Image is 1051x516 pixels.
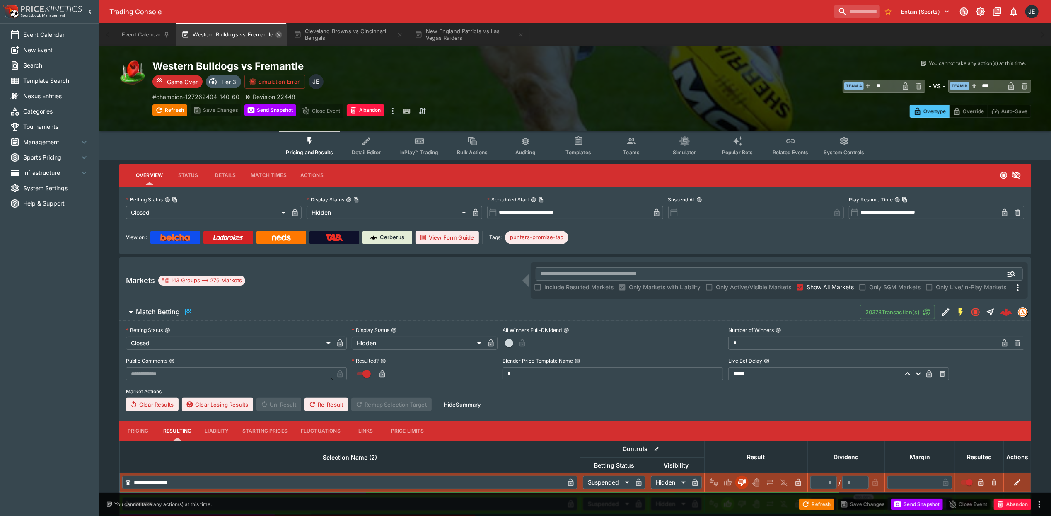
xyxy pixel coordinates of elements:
button: Status [169,165,207,185]
svg: Closed [1000,171,1008,179]
p: Overtype [923,107,946,116]
th: Resulted [955,441,1004,473]
button: Notifications [1006,4,1021,19]
div: Start From [910,105,1031,118]
img: Betcha [160,234,190,241]
p: Copy To Clipboard [152,92,239,101]
p: Live Bet Delay [728,357,762,364]
span: Teams [623,149,640,155]
button: Overview [129,165,169,185]
button: Display Status [391,327,397,333]
span: Templates [566,149,591,155]
div: / [838,478,841,487]
span: Re-Result [304,398,348,411]
span: Pricing and Results [286,149,333,155]
span: Betting Status [585,460,643,470]
button: Live Bet Delay [764,358,770,364]
h6: - VS - [929,82,945,90]
button: Match Times [244,165,293,185]
span: Detail Editor [352,149,381,155]
span: Management [23,138,79,146]
img: TabNZ [326,234,343,241]
p: Cerberus [380,233,405,242]
button: Liability [198,421,235,441]
svg: Hidden [1011,170,1021,180]
button: Abandon [347,104,384,116]
span: InPlay™ Trading [400,149,438,155]
button: Abandon [994,499,1031,510]
button: Fluctuations [294,421,347,441]
button: Public Comments [169,358,175,364]
img: australian_rules.png [119,60,146,86]
button: Lose [735,476,749,489]
button: View Form Guide [416,231,479,244]
span: Mark an event as closed and abandoned. [347,106,384,114]
div: Betting Target: cerberus [505,231,568,244]
label: View on : [126,231,147,244]
span: Help & Support [23,199,89,208]
button: Bulk edit [651,444,662,455]
span: Visibility [655,460,698,470]
span: Team B [950,82,969,90]
span: New Event [23,46,89,54]
button: Win [721,476,734,489]
p: Override [963,107,984,116]
button: Resulted? [380,358,386,364]
div: Trading Console [109,7,831,16]
span: Selection Name (2) [314,453,386,463]
img: logo-cerberus--red.svg [1000,306,1012,318]
span: Search [23,61,89,70]
div: Suspended [583,476,632,489]
button: Straight [983,305,998,320]
button: more [388,104,398,118]
div: Hidden [651,476,689,489]
div: Event type filters [279,131,871,160]
button: Documentation [990,4,1005,19]
span: Only Active/Visible Markets [716,283,791,291]
button: Suspend At [696,197,702,203]
th: Controls [580,441,705,457]
button: Copy To Clipboard [902,197,908,203]
p: Suspend At [668,196,695,203]
button: HideSummary [439,398,486,411]
div: Closed [126,206,288,219]
button: Resulting [157,421,198,441]
span: System Settings [23,184,89,192]
button: Refresh [799,499,834,510]
span: Auditing [515,149,536,155]
p: Display Status [352,327,389,334]
button: Select Tenant [896,5,955,18]
p: Scheduled Start [487,196,529,203]
h6: Match Betting [136,308,180,316]
div: 143 Groups 276 Markets [162,276,242,286]
th: Dividend [808,441,885,473]
div: e812877f-ae76-4f24-a898-d19700def980 [1000,306,1012,318]
p: Resulted? [352,357,379,364]
img: Neds [272,234,290,241]
span: Only Markets with Liability [629,283,701,291]
label: Tags: [489,231,502,244]
button: James Edlin [1023,2,1041,21]
button: Copy To Clipboard [172,197,178,203]
p: Blender Price Template Name [503,357,573,364]
button: Simulation Error [244,75,305,89]
button: Price Limits [384,421,431,441]
button: Override [949,105,988,118]
div: Hidden [307,206,469,219]
button: Connected to PK [957,4,971,19]
span: Only SGM Markets [869,283,921,291]
span: Event Calendar [23,30,89,39]
button: Copy To Clipboard [538,197,544,203]
p: You cannot take any action(s) at this time. [929,60,1026,67]
button: Copy To Clipboard [353,197,359,203]
button: Starting Prices [236,421,294,441]
p: Display Status [307,196,344,203]
button: Number of Winners [776,327,781,333]
button: Clear Losing Results [182,398,253,411]
input: search [834,5,880,18]
button: Blender Price Template Name [575,358,580,364]
button: Send Snapshot [244,104,296,116]
button: Play Resume TimeCopy To Clipboard [894,197,900,203]
span: Template Search [23,76,89,85]
p: Public Comments [126,357,167,364]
